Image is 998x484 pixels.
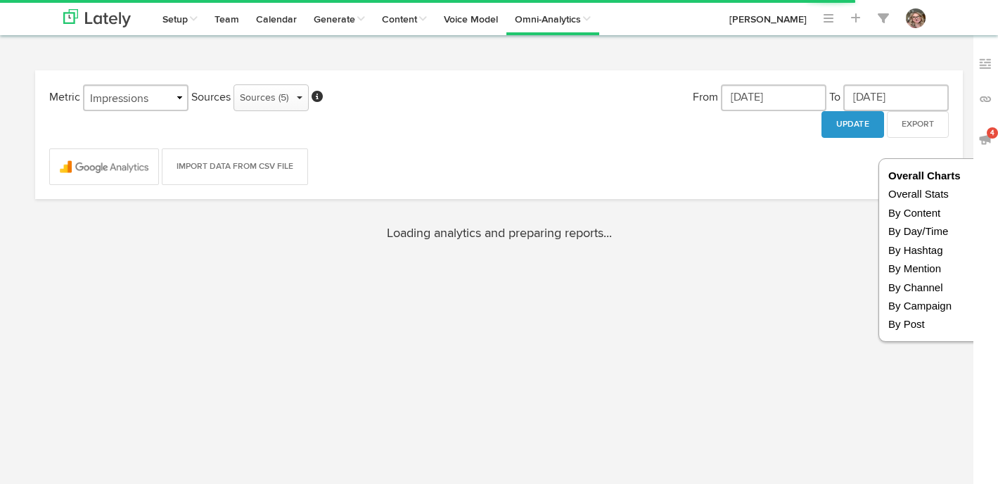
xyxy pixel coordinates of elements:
[888,205,988,220] a: By Content
[888,243,988,257] a: By Hashtag
[49,90,80,106] label: Metric
[987,127,998,139] span: 4
[63,9,131,27] img: logo_lately_bg_light.svg
[162,148,308,185] button: Import Data from CSV File
[887,111,949,138] button: Export
[978,92,992,106] img: links_off.svg
[177,163,293,171] span: Import Data from CSV File
[888,317,988,331] a: By Post
[240,87,302,108] div: Sources (5)
[888,261,988,276] a: By Mention
[978,57,992,71] img: keywords_off.svg
[906,8,926,28] img: OhcUycdS6u5e6MDkMfFl
[888,186,988,201] a: Overall Stats
[978,132,992,146] img: announcements_off.svg
[50,149,158,184] img: logo_lockup_analytics_icon_horizontal_black_2x.png
[829,90,840,106] label: To
[888,224,988,238] a: By Day/Time
[888,280,988,295] a: By Channel
[387,227,612,240] span: Loading analytics and preparing reports...
[233,84,309,111] button: Sources (5)
[888,298,988,313] a: By Campaign
[693,90,718,106] label: From
[191,90,231,106] label: Sources
[821,111,884,138] button: Update
[888,168,988,183] a: Overall Charts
